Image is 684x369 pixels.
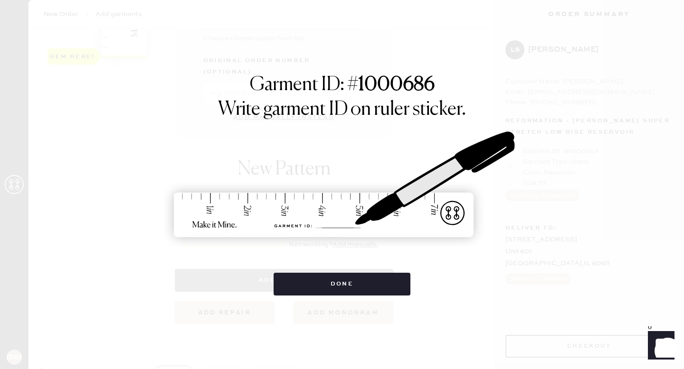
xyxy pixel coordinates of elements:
[639,326,680,367] iframe: Front Chat
[218,98,466,121] h1: Write garment ID on ruler sticker.
[358,75,435,94] strong: 1000686
[164,107,520,263] img: ruler-sticker-sharpie.svg
[250,74,435,98] h1: Garment ID: #
[274,273,411,295] button: Done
